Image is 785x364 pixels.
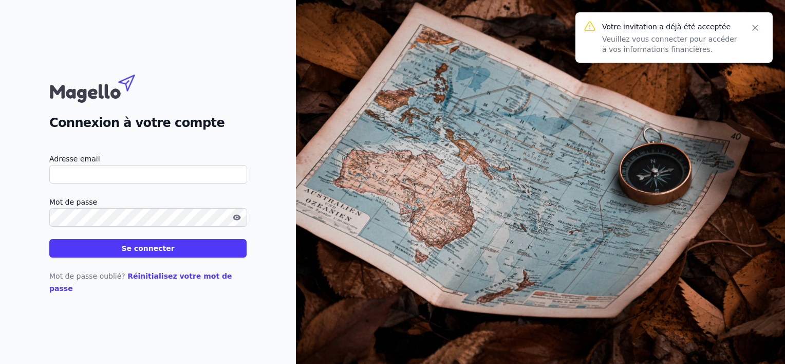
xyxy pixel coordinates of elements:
p: Votre invitation a déjà été acceptée [602,22,738,32]
label: Mot de passe [49,196,247,208]
img: Magello [49,69,157,105]
button: Se connecter [49,239,247,258]
a: Réinitialisez votre mot de passe [49,272,232,293]
label: Adresse email [49,153,247,165]
h2: Connexion à votre compte [49,114,247,132]
p: Mot de passe oublié? [49,270,247,295]
p: Veuillez vous connecter pour accéder à vos informations financières. [602,34,738,54]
